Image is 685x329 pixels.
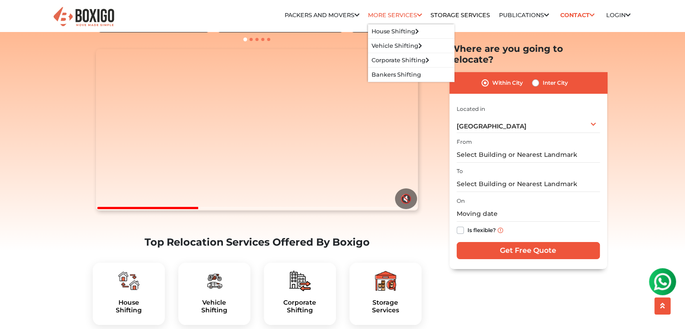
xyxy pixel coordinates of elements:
img: info [498,228,503,233]
a: Login [606,12,631,18]
a: CorporateShifting [271,299,329,314]
input: Moving date [457,206,600,222]
button: scroll up [654,297,671,315]
img: whatsapp-icon.svg [9,9,27,27]
label: On [457,197,465,205]
a: Storage Services [431,12,490,18]
input: Select Building or Nearest Landmark [457,147,600,163]
h5: House Shifting [100,299,158,314]
video: Your browser does not support the video tag. [96,49,418,210]
a: Bankers Shifting [372,71,421,78]
img: boxigo_packers_and_movers_plan [375,270,396,292]
a: Packers and Movers [285,12,359,18]
label: Inter City [543,78,568,88]
label: Is flexible? [467,225,496,234]
button: 🔇 [395,188,417,209]
img: Boxigo [52,6,115,28]
label: To [457,167,463,175]
label: Within City [492,78,523,88]
img: boxigo_packers_and_movers_plan [118,270,140,292]
a: Corporate Shifting [372,57,429,64]
label: From [457,138,472,146]
span: [GEOGRAPHIC_DATA] [457,122,526,130]
input: Get Free Quote [457,242,600,259]
a: More services [368,12,422,18]
a: VehicleShifting [186,299,243,314]
a: Vehicle Shifting [372,42,422,49]
h5: Vehicle Shifting [186,299,243,314]
a: StorageServices [357,299,414,314]
img: boxigo_packers_and_movers_plan [204,270,225,292]
a: HouseShifting [100,299,158,314]
h5: Storage Services [357,299,414,314]
input: Select Building or Nearest Landmark [457,176,600,192]
h2: Top Relocation Services Offered By Boxigo [93,236,422,248]
img: boxigo_packers_and_movers_plan [289,270,311,292]
a: House Shifting [372,28,419,35]
h2: Where are you going to relocate? [449,43,607,65]
a: Contact [558,8,598,22]
h5: Corporate Shifting [271,299,329,314]
a: Publications [499,12,549,18]
label: Located in [457,105,485,113]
